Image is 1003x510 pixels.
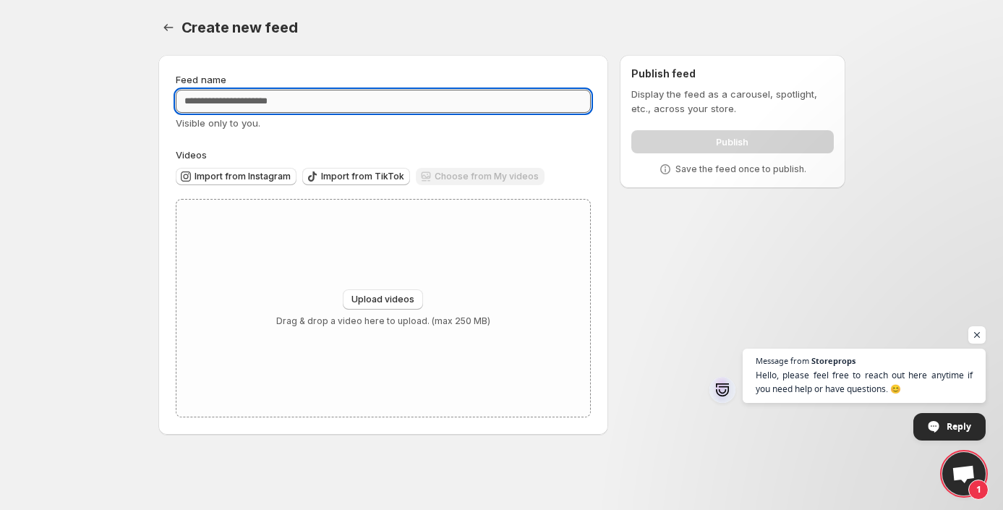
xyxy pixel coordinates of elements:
span: Visible only to you. [176,117,260,129]
span: Create new feed [182,19,298,36]
p: Drag & drop a video here to upload. (max 250 MB) [276,315,490,327]
span: Import from Instagram [195,171,291,182]
span: Upload videos [351,294,414,305]
h2: Publish feed [631,67,833,81]
span: 1 [968,480,989,500]
button: Import from TikTok [302,168,410,185]
button: Import from Instagram [176,168,296,185]
span: Storeprops [811,357,855,365]
span: Videos [176,149,207,161]
p: Save the feed once to publish. [675,163,806,175]
span: Feed name [176,74,226,85]
span: Import from TikTok [321,171,404,182]
button: Settings [158,17,179,38]
button: Upload videos [343,289,423,310]
span: Message from [756,357,809,365]
p: Display the feed as a carousel, spotlight, etc., across your store. [631,87,833,116]
a: Open chat [942,452,986,496]
span: Hello, please feel free to reach out here anytime if you need help or have questions. 😊 [756,368,973,396]
span: Reply [947,414,971,439]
